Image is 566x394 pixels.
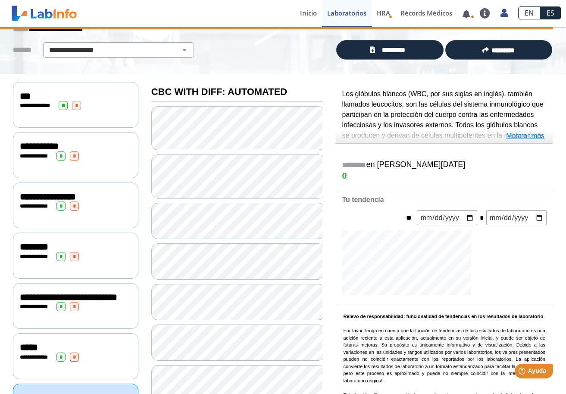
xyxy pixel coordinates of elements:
[506,131,544,141] a: Mostrar más
[342,160,547,170] h5: en [PERSON_NAME][DATE]
[540,6,561,19] a: ES
[151,86,287,97] b: CBC WITH DIFF: AUTOMATED
[377,9,390,17] span: HRA
[486,210,547,225] input: mm/dd/yyyy
[343,314,543,319] b: Relevo de responsabilidad: funcionalidad de tendencias en los resultados de laboratorio
[342,171,547,181] h4: 0
[417,210,477,225] input: mm/dd/yyyy
[342,89,547,233] p: Los glóbulos blancos (WBC, por sus siglas en inglés), también llamados leucocitos, son las célula...
[489,360,557,385] iframe: Help widget launcher
[342,196,384,203] b: Tu tendencia
[518,6,540,19] a: EN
